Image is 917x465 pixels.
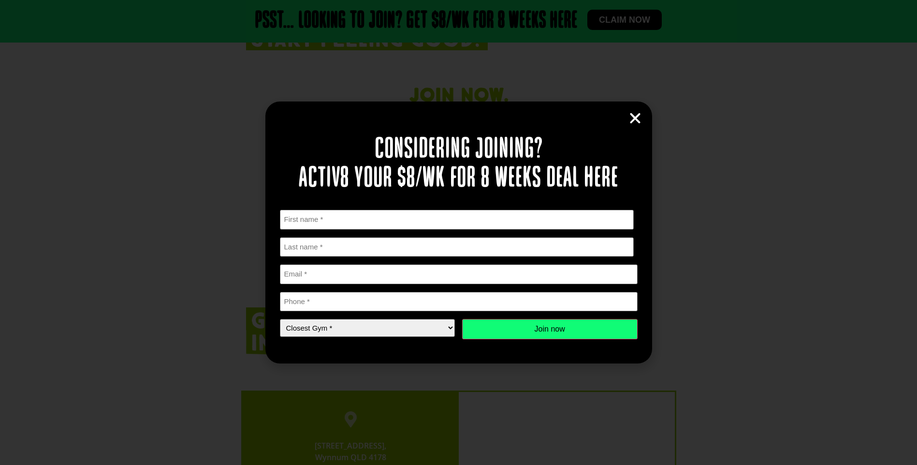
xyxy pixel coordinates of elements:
[280,135,638,193] h2: Considering joining? Activ8 your $8/wk for 8 weeks deal here
[280,210,634,230] input: First name *
[280,292,638,312] input: Phone *
[280,264,638,284] input: Email *
[628,111,642,126] a: Close
[280,237,634,257] input: Last name *
[462,319,638,339] input: Join now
